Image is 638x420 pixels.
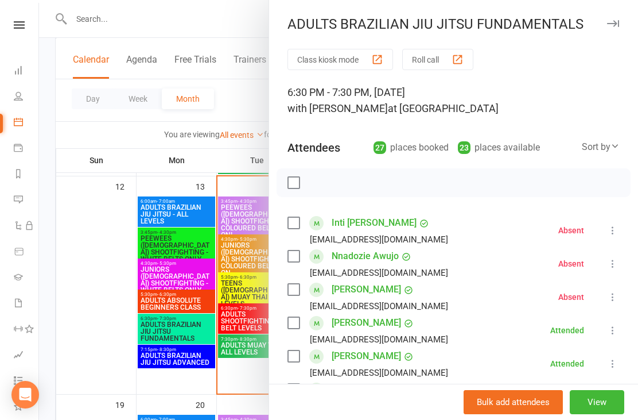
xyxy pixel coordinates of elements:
a: Reports [14,162,40,188]
div: 23 [458,141,470,154]
div: [EMAIL_ADDRESS][DOMAIN_NAME] [310,265,448,280]
a: Assessments [14,343,40,369]
a: [PERSON_NAME] [332,380,401,399]
button: View [570,390,624,414]
a: Payments [14,136,40,162]
a: Nnadozie Awujo [332,247,399,265]
button: Bulk add attendees [464,390,563,414]
div: Sort by [582,140,620,155]
div: 6:30 PM - 7:30 PM, [DATE] [287,84,620,117]
div: Attendees [287,140,340,156]
button: Class kiosk mode [287,49,393,70]
a: [PERSON_NAME] [332,347,401,365]
div: Absent [558,226,584,234]
div: [EMAIL_ADDRESS][DOMAIN_NAME] [310,299,448,314]
button: Roll call [402,49,473,70]
div: Absent [558,260,584,268]
a: People [14,84,40,110]
div: [EMAIL_ADDRESS][DOMAIN_NAME] [310,365,448,380]
div: [EMAIL_ADDRESS][DOMAIN_NAME] [310,332,448,347]
div: 27 [374,141,386,154]
div: [EMAIL_ADDRESS][DOMAIN_NAME] [310,232,448,247]
a: [PERSON_NAME] [332,314,401,332]
div: Attended [550,326,584,334]
div: ADULTS BRAZILIAN JIU JITSU FUNDAMENTALS [269,16,638,32]
div: Attended [550,360,584,368]
div: Open Intercom Messenger [11,381,39,409]
div: Absent [558,293,584,301]
a: Product Sales [14,240,40,265]
div: places booked [374,140,449,156]
span: with [PERSON_NAME] [287,102,388,114]
div: places available [458,140,540,156]
span: at [GEOGRAPHIC_DATA] [388,102,499,114]
a: Inti [PERSON_NAME] [332,214,417,232]
a: [PERSON_NAME] [332,280,401,299]
a: Dashboard [14,59,40,84]
a: Calendar [14,110,40,136]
